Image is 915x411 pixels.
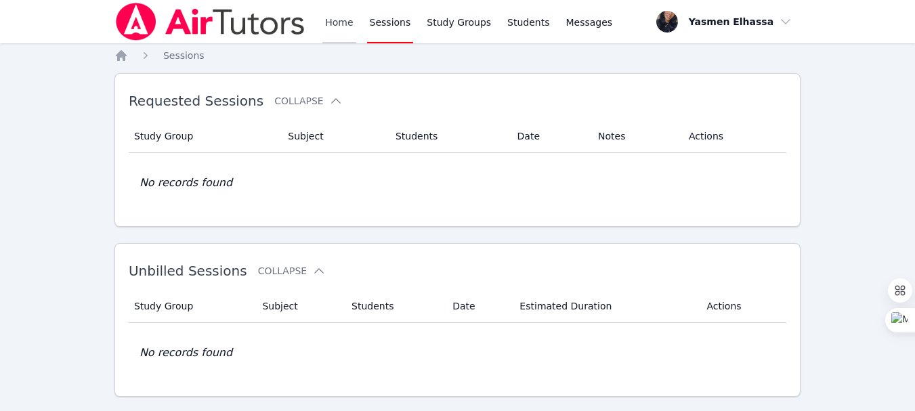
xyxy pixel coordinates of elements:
td: No records found [129,323,786,383]
span: Requested Sessions [129,93,263,109]
th: Date [444,290,511,323]
th: Notes [590,120,681,153]
a: Sessions [163,49,205,62]
th: Estimated Duration [511,290,698,323]
th: Subject [254,290,343,323]
button: Collapse [258,264,326,278]
th: Actions [698,290,786,323]
nav: Breadcrumb [114,49,801,62]
th: Date [509,120,590,153]
th: Subject [280,120,387,153]
span: Unbilled Sessions [129,263,247,279]
button: Collapse [274,94,342,108]
span: Sessions [163,50,205,61]
span: Messages [566,16,613,29]
th: Study Group [129,120,280,153]
th: Students [343,290,444,323]
td: No records found [129,153,786,213]
th: Actions [681,120,786,153]
img: Air Tutors [114,3,306,41]
th: Study Group [129,290,255,323]
th: Students [387,120,509,153]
